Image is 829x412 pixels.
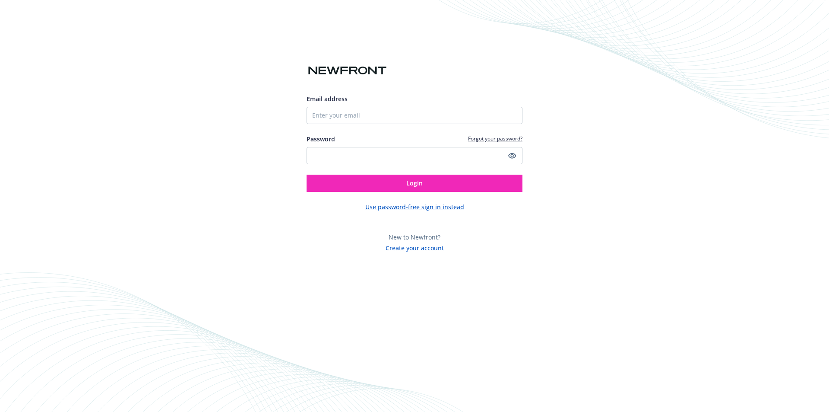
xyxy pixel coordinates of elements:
[307,134,335,144] label: Password
[307,63,388,78] img: Newfront logo
[406,179,423,187] span: Login
[307,95,348,103] span: Email address
[389,233,440,241] span: New to Newfront?
[307,147,522,164] input: Enter your password
[307,175,522,192] button: Login
[468,135,522,142] a: Forgot your password?
[507,150,517,161] a: Show password
[365,202,464,211] button: Use password-free sign in instead
[386,242,444,252] button: Create your account
[307,107,522,124] input: Enter your email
